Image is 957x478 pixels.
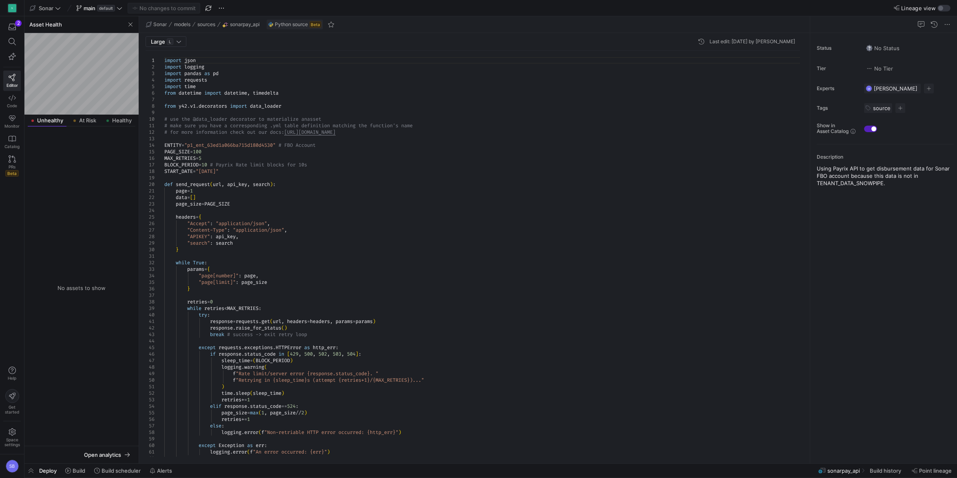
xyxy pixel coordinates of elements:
[358,351,361,357] span: :
[187,285,190,292] span: }
[278,142,316,148] span: # FBO Account
[91,464,144,478] button: Build scheduler
[204,70,210,77] span: as
[204,266,207,272] span: =
[146,370,155,377] div: 49
[84,451,121,458] span: Open analytics
[250,357,253,364] span: =
[378,377,424,383] span: AX_RETRIES})..."
[187,305,201,312] span: while
[190,188,193,194] span: 1
[327,351,330,357] span: ,
[146,90,155,96] div: 6
[3,1,21,15] a: S
[146,351,155,357] div: 46
[908,464,955,478] button: Point lineage
[193,259,204,266] span: True
[227,305,259,312] span: MAX_RETRIES
[146,207,155,214] div: 24
[333,351,341,357] span: 503
[3,91,21,111] a: Code
[193,148,201,155] span: 100
[97,5,115,11] span: default
[179,103,187,109] span: y42
[247,90,250,96] span: ,
[241,279,267,285] span: page_size
[164,64,181,70] span: import
[199,279,236,285] span: "page[limit]"
[176,259,190,266] span: while
[164,122,307,129] span: # make sure you have a corresponding .yml table de
[4,144,20,149] span: Catalog
[210,240,213,246] span: :
[176,246,179,253] span: }
[210,351,216,357] span: if
[187,194,190,201] span: =
[273,181,276,188] span: :
[176,214,196,220] span: headers
[281,325,284,331] span: (
[207,266,210,272] span: {
[146,331,155,338] div: 43
[336,318,353,325] span: params
[873,105,891,111] span: source
[187,188,190,194] span: =
[307,122,413,129] span: finition matching the function's name
[146,96,155,103] div: 7
[146,129,155,135] div: 12
[146,312,155,318] div: 40
[73,467,85,474] span: Build
[221,20,262,29] button: sonarpay_api
[204,90,221,96] span: import
[267,220,270,227] span: ,
[146,233,155,240] div: 28
[227,331,307,338] span: # success -> exit retry loop
[187,240,210,246] span: "search"
[221,364,241,370] span: logging
[146,377,155,383] div: 50
[3,152,21,180] a: PRsBeta
[870,467,901,474] span: Build history
[164,77,181,83] span: import
[7,83,18,88] span: Editor
[146,155,155,162] div: 16
[193,168,196,175] span: =
[210,220,213,227] span: :
[341,351,344,357] span: ,
[199,214,201,220] span: {
[3,425,21,451] a: Spacesettings
[304,351,313,357] span: 500
[146,201,155,207] div: 23
[204,259,207,266] span: :
[184,142,276,148] span: "p1_ent_63ed1a066ba715d180d4530"
[187,266,204,272] span: params
[866,464,906,478] button: Build history
[164,116,307,122] span: # use the @data_loader decorator to materialize an
[250,103,281,109] span: data_loader
[196,214,199,220] span: =
[146,148,155,155] div: 15
[146,227,155,233] div: 27
[187,227,227,233] span: "Content-Type"
[216,240,233,246] span: search
[866,65,873,72] img: No tier
[187,103,190,109] span: .
[29,21,62,28] span: Asset Health
[210,299,213,305] span: 0
[284,129,336,135] span: [URL][DOMAIN_NAME]
[146,305,155,312] div: 39
[199,103,227,109] span: decorators
[253,357,256,364] span: (
[146,266,155,272] div: 33
[195,20,217,29] button: sources
[219,351,241,357] span: response
[146,364,155,370] div: 48
[239,272,241,279] span: :
[146,325,155,331] div: 42
[284,325,287,331] span: )
[866,65,893,72] span: No Tier
[353,318,356,325] span: =
[146,70,155,77] div: 3
[179,90,201,96] span: datetime
[164,83,181,90] span: import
